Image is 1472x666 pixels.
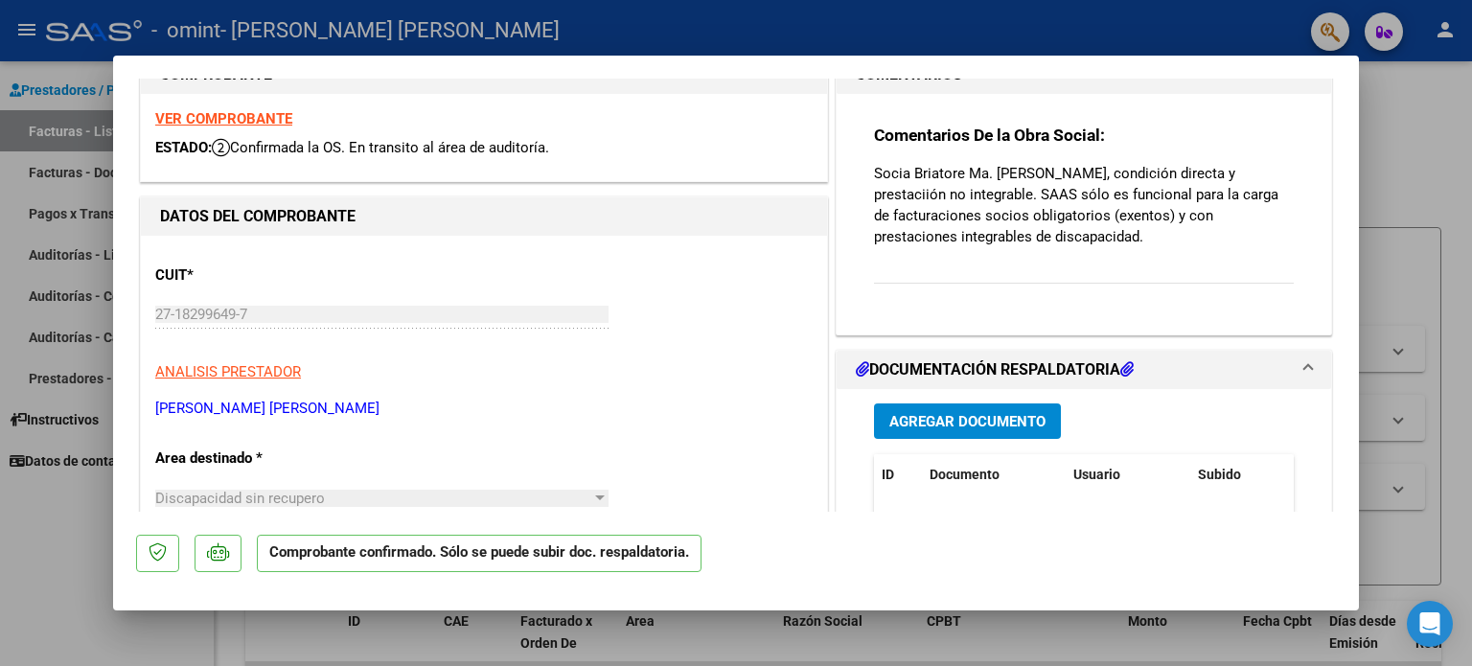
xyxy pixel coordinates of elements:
p: CUIT [155,264,353,287]
span: Documento [930,467,1000,482]
span: Confirmada la OS. En transito al área de auditoría. [212,139,549,156]
span: ID [882,467,894,482]
div: COMENTARIOS [837,94,1331,334]
p: [PERSON_NAME] [PERSON_NAME] [155,398,813,420]
strong: COMPROBANTE [160,65,272,83]
datatable-header-cell: Subido [1190,454,1286,495]
datatable-header-cell: ID [874,454,922,495]
span: Agregar Documento [889,413,1046,430]
span: ANALISIS PRESTADOR [155,363,301,380]
span: Subido [1198,467,1241,482]
p: Comprobante confirmado. Sólo se puede subir doc. respaldatoria. [257,535,701,572]
datatable-header-cell: Documento [922,454,1066,495]
span: Discapacidad sin recupero [155,490,325,507]
datatable-header-cell: Acción [1286,454,1382,495]
button: Agregar Documento [874,403,1061,439]
strong: Comentarios De la Obra Social: [874,126,1105,145]
p: Area destinado * [155,448,353,470]
p: Socia Briatore Ma. [PERSON_NAME], condición directa y prestaciión no integrable. SAAS sólo es fun... [874,163,1294,247]
datatable-header-cell: Usuario [1066,454,1190,495]
mat-expansion-panel-header: DOCUMENTACIÓN RESPALDATORIA [837,351,1331,389]
h1: DOCUMENTACIÓN RESPALDATORIA [856,358,1134,381]
a: VER COMPROBANTE [155,110,292,127]
div: Open Intercom Messenger [1407,601,1453,647]
span: ESTADO: [155,139,212,156]
span: Usuario [1073,467,1120,482]
strong: DATOS DEL COMPROBANTE [160,207,356,225]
